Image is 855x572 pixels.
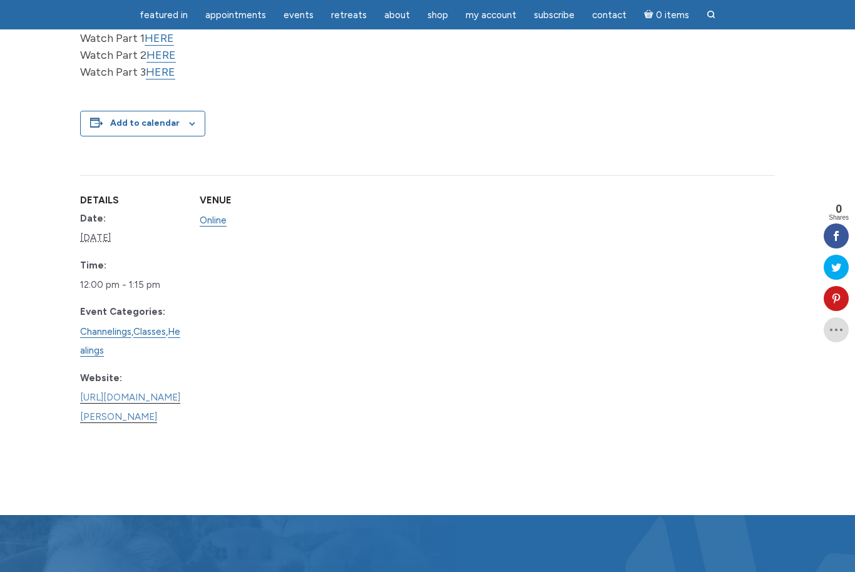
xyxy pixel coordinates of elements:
[592,9,627,21] span: Contact
[80,258,185,273] dt: Time:
[80,31,174,46] span: Watch Part 1
[80,48,176,63] span: Watch Part 2
[80,326,131,338] a: Channelings
[110,118,180,128] button: View links to add events to your calendar
[205,9,266,21] span: Appointments
[656,11,689,20] span: 0 items
[80,370,185,386] dt: Website:
[80,392,180,423] a: [URL][DOMAIN_NAME][PERSON_NAME]
[427,9,448,21] span: Shop
[284,9,314,21] span: Events
[80,195,185,206] h2: Details
[637,2,697,28] a: Cart0 items
[146,48,176,63] a: HERE
[80,232,111,243] abbr: 2025-10-02
[420,3,456,28] a: Shop
[644,9,656,21] i: Cart
[140,9,188,21] span: featured in
[331,9,367,21] span: Retreats
[377,3,417,28] a: About
[146,65,175,79] a: HERE
[384,9,410,21] span: About
[132,3,195,28] a: featured in
[526,3,582,28] a: Subscribe
[80,211,185,226] dt: Date:
[466,9,516,21] span: My Account
[458,3,524,28] a: My Account
[534,9,575,21] span: Subscribe
[324,3,374,28] a: Retreats
[80,65,175,79] span: Watch Part 3
[829,215,849,221] span: Shares
[80,304,185,319] dt: Event Categories:
[80,275,185,295] div: 2025-10-02
[829,203,849,215] span: 0
[198,3,274,28] a: Appointments
[585,3,634,28] a: Contact
[145,31,174,46] a: HERE
[276,3,321,28] a: Events
[200,215,227,227] a: Online
[133,326,166,338] a: Classes
[200,195,304,206] h2: Venue
[80,322,185,360] dd: , ,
